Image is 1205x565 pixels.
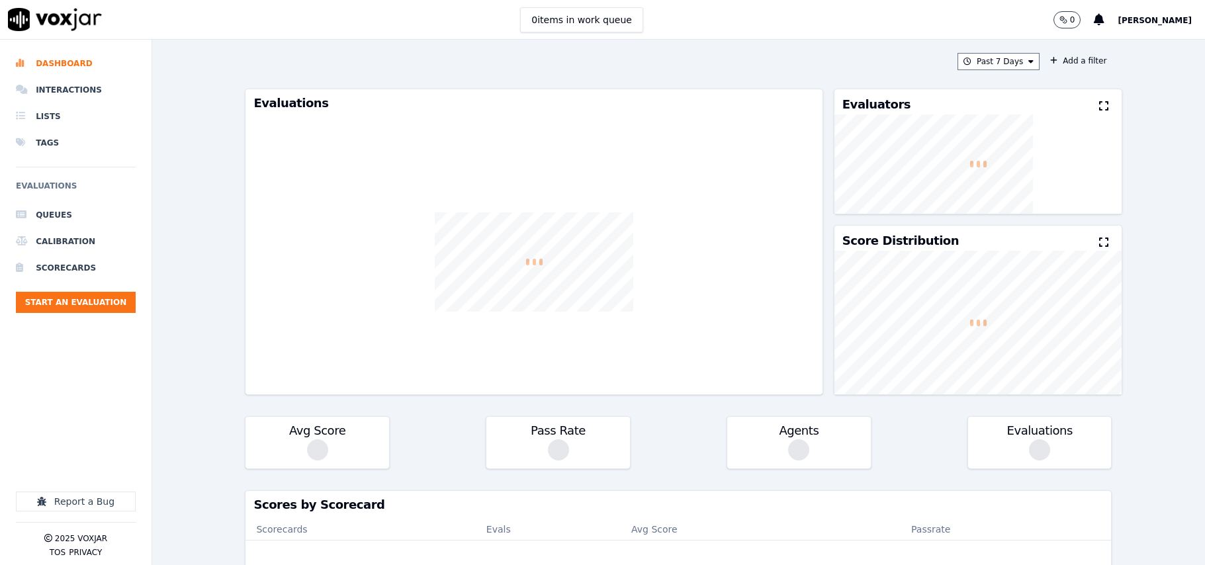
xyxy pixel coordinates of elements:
a: Dashboard [16,50,136,77]
th: Scorecards [245,519,475,540]
a: Tags [16,130,136,156]
th: Evals [476,519,621,540]
p: 0 [1070,15,1075,25]
button: Add a filter [1045,53,1112,69]
button: Past 7 Days [958,53,1040,70]
h3: Evaluators [842,99,911,110]
button: Report a Bug [16,492,136,511]
a: Scorecards [16,255,136,281]
h3: Agents [735,425,862,437]
a: Lists [16,103,136,130]
h3: Score Distribution [842,235,959,247]
button: TOS [50,547,66,558]
h6: Evaluations [16,178,136,202]
button: 0items in work queue [520,7,643,32]
a: Interactions [16,77,136,103]
button: 0 [1053,11,1094,28]
button: Privacy [69,547,102,558]
button: 0 [1053,11,1081,28]
a: Queues [16,202,136,228]
span: [PERSON_NAME] [1118,16,1192,25]
h3: Scores by Scorecard [253,499,1103,511]
h3: Evaluations [976,425,1103,437]
button: Start an Evaluation [16,292,136,313]
h3: Avg Score [253,425,380,437]
img: voxjar logo [8,8,102,31]
h3: Evaluations [253,97,814,109]
p: 2025 Voxjar [55,533,107,544]
th: Passrate [834,519,1027,540]
h3: Pass Rate [494,425,621,437]
th: Avg Score [621,519,834,540]
a: Calibration [16,228,136,255]
button: [PERSON_NAME] [1118,12,1205,28]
